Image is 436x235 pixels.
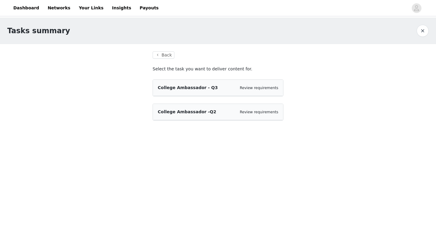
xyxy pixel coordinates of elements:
[75,1,107,15] a: Your Links
[7,25,70,36] h1: Tasks summary
[240,110,278,114] a: Review requirements
[136,1,162,15] a: Payouts
[158,109,216,114] span: College Ambassador -Q2
[158,85,218,90] span: College Ambassador - Q3
[240,86,278,90] a: Review requirements
[153,66,283,72] p: Select the task you want to deliver content for.
[153,51,174,59] button: Back
[10,1,43,15] a: Dashboard
[44,1,74,15] a: Networks
[108,1,135,15] a: Insights
[414,3,419,13] div: avatar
